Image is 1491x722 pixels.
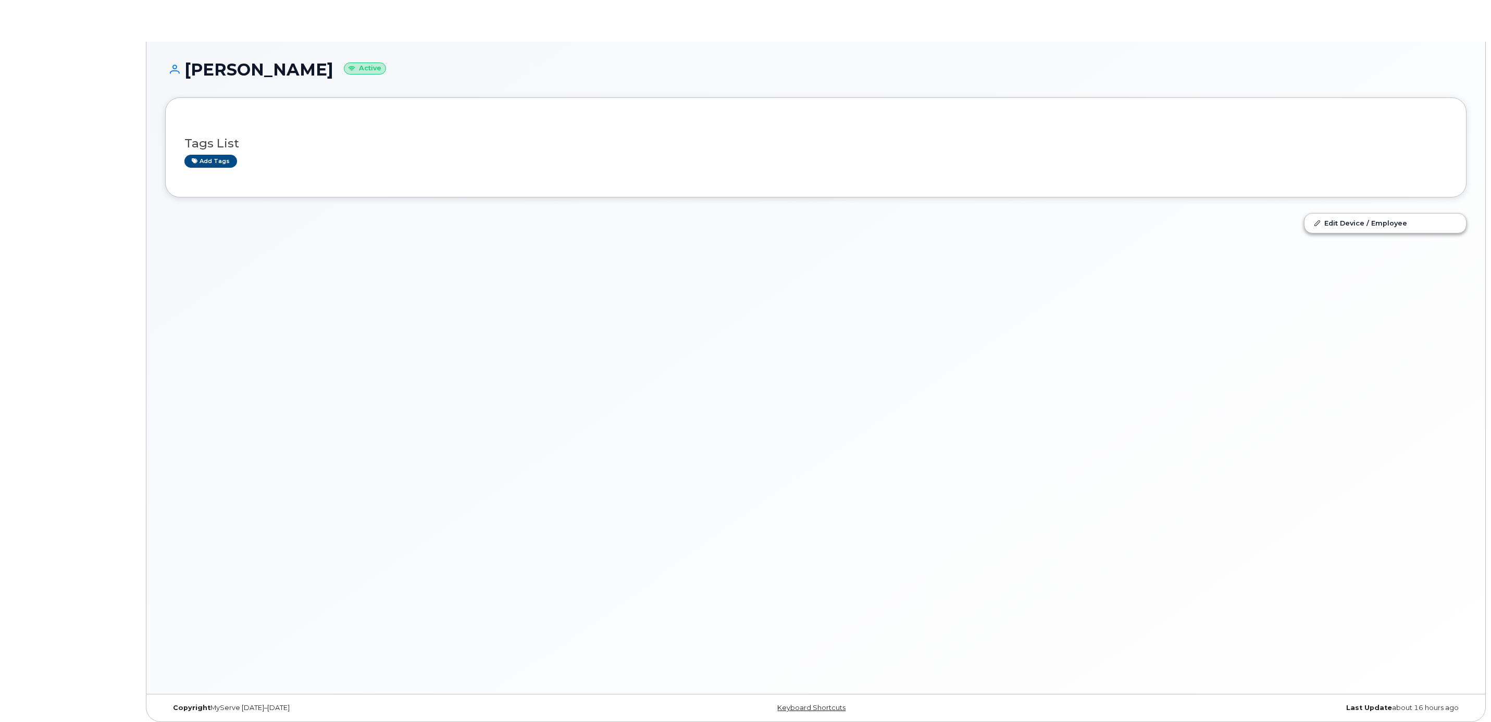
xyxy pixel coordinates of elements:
[165,704,599,712] div: MyServe [DATE]–[DATE]
[1033,704,1467,712] div: about 16 hours ago
[344,63,386,74] small: Active
[1346,704,1392,712] strong: Last Update
[184,137,1447,150] h3: Tags List
[1304,214,1466,232] a: Edit Device / Employee
[173,704,210,712] strong: Copyright
[165,60,1467,79] h1: [PERSON_NAME]
[777,704,846,712] a: Keyboard Shortcuts
[184,155,237,168] a: Add tags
